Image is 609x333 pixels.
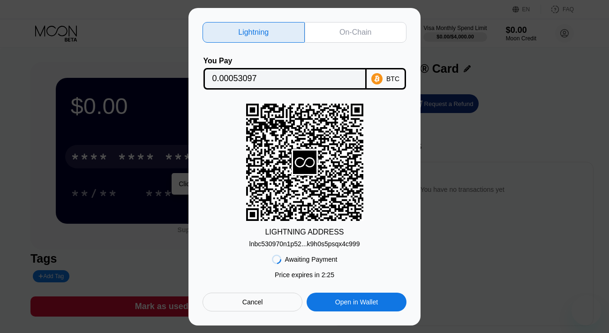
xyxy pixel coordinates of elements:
div: LIGHTNING ADDRESS [265,228,344,236]
div: Lightning [203,22,305,43]
div: You Pay [203,57,367,65]
div: Price expires in [275,271,334,279]
div: BTC [386,75,399,83]
div: You PayBTC [203,57,406,90]
div: Awaiting Payment [285,256,338,263]
div: Cancel [242,298,263,306]
div: Cancel [203,293,302,311]
div: lnbc530970n1p52...k9h0s5psqx4c999 [249,236,360,248]
div: Open in Wallet [307,293,406,311]
div: Open in Wallet [335,298,378,306]
div: lnbc530970n1p52...k9h0s5psqx4c999 [249,240,360,248]
div: On-Chain [339,28,371,37]
iframe: Button to launch messaging window [571,295,601,325]
div: On-Chain [305,22,407,43]
span: 2 : 25 [322,271,334,279]
div: Lightning [238,28,269,37]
